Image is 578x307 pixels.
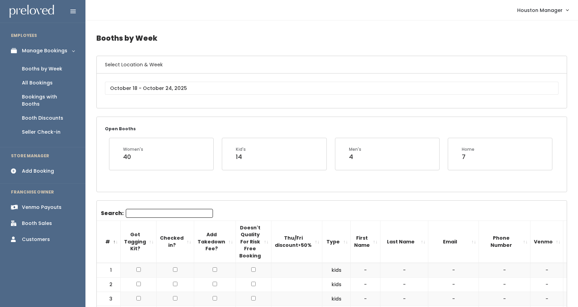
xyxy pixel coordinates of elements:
div: 40 [123,152,143,161]
td: - [380,278,428,292]
td: 3 [97,292,121,306]
td: kids [322,278,351,292]
td: - [530,263,563,277]
input: October 18 - October 24, 2025 [105,82,559,95]
div: All Bookings [22,79,53,86]
h6: Select Location & Week [97,56,567,74]
span: Houston Manager [517,6,563,14]
div: 14 [236,152,246,161]
th: #: activate to sort column descending [97,221,121,263]
div: 7 [462,152,474,161]
td: kids [322,292,351,306]
a: Houston Manager [510,3,575,17]
th: First Name: activate to sort column ascending [351,221,380,263]
td: kids [322,263,351,277]
td: - [428,263,479,277]
input: Search: [126,209,213,218]
td: - [351,263,380,277]
div: Home [462,146,474,152]
div: Men's [349,146,361,152]
th: Last Name: activate to sort column ascending [380,221,428,263]
td: - [351,278,380,292]
div: Venmo Payouts [22,204,62,211]
div: Booth Sales [22,220,52,227]
td: - [479,292,530,306]
div: Bookings with Booths [22,93,75,108]
h4: Booths by Week [96,29,567,48]
th: Thu/Fri discount&gt;50%: activate to sort column ascending [271,221,322,263]
small: Open Booths [105,126,136,132]
th: Doesn't Quality For Risk Free Booking : activate to sort column ascending [236,221,271,263]
img: preloved logo [10,5,54,18]
th: Add Takedown Fee?: activate to sort column ascending [194,221,236,263]
div: Kid's [236,146,246,152]
td: - [351,292,380,306]
td: - [479,278,530,292]
td: 2 [97,278,121,292]
td: - [479,263,530,277]
label: Search: [101,209,213,218]
div: 4 [349,152,361,161]
div: Booths by Week [22,65,62,72]
th: Email: activate to sort column ascending [428,221,479,263]
div: Booth Discounts [22,115,63,122]
th: Got Tagging Kit?: activate to sort column ascending [121,221,157,263]
div: Manage Bookings [22,47,67,54]
td: - [380,263,428,277]
th: Type: activate to sort column ascending [322,221,351,263]
td: - [530,278,563,292]
th: Venmo: activate to sort column ascending [530,221,563,263]
td: - [428,278,479,292]
div: Add Booking [22,168,54,175]
div: Women's [123,146,143,152]
th: Checked in?: activate to sort column ascending [157,221,194,263]
div: Seller Check-in [22,129,61,136]
div: Customers [22,236,50,243]
td: - [428,292,479,306]
td: - [380,292,428,306]
td: 1 [97,263,121,277]
th: Phone Number: activate to sort column ascending [479,221,530,263]
td: - [530,292,563,306]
